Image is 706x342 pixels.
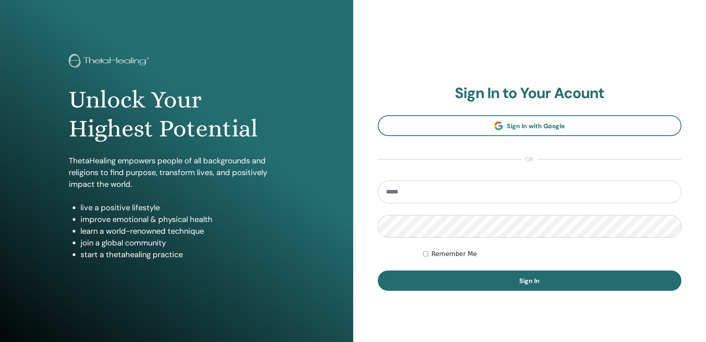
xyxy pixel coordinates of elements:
li: improve emotional & physical health [80,213,284,225]
li: start a thetahealing practice [80,249,284,260]
h1: Unlock Your Highest Potential [69,85,284,143]
div: Keep me authenticated indefinitely or until I manually logout [423,249,681,259]
span: or [521,155,538,164]
li: learn a world-renowned technique [80,225,284,237]
span: Sign In [519,277,540,285]
button: Sign In [378,270,682,291]
span: Sign In with Google [507,122,565,130]
h2: Sign In to Your Acount [378,84,682,102]
li: join a global community [80,237,284,249]
a: Sign In with Google [378,115,682,136]
p: ThetaHealing empowers people of all backgrounds and religions to find purpose, transform lives, a... [69,155,284,190]
label: Remember Me [431,249,477,259]
li: live a positive lifestyle [80,202,284,213]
